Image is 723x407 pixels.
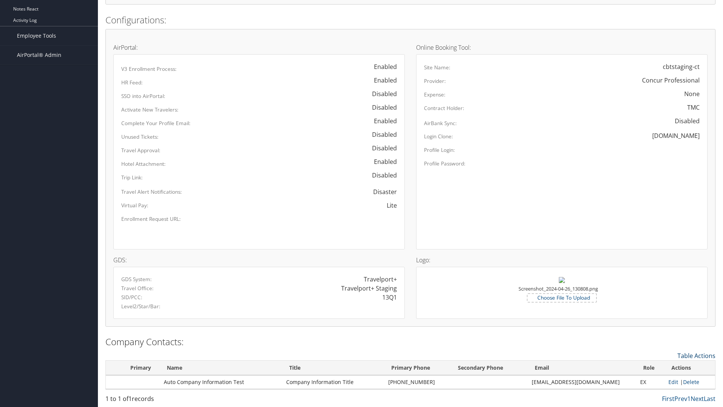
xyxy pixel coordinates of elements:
[365,171,397,180] div: Disabled
[121,275,152,283] label: GDS System:
[160,361,282,375] th: Name
[424,133,453,140] label: Login Clone:
[424,146,455,154] label: Profile Login:
[366,62,397,71] div: Enabled
[105,394,250,407] div: 1 to 1 of records
[121,147,160,154] label: Travel Approval:
[528,361,636,375] th: Email
[559,277,565,283] img: Screenshot_2024-04-26_130808.png
[282,361,384,375] th: Title
[636,361,665,375] th: Role
[121,106,178,113] label: Activate New Travelers:
[121,92,165,100] label: SSO into AirPortal:
[424,77,446,85] label: Provider:
[282,375,384,389] td: Company Information Title
[105,14,715,26] h2: Configurations:
[642,76,700,85] div: Concur Professional
[121,65,177,73] label: V3 Enrollment Process:
[121,174,143,181] label: Trip Link:
[667,116,700,125] div: Disabled
[519,285,598,300] small: Screenshot_2024-04-26_130808.png
[121,215,181,223] label: Enrollment Request URL:
[128,395,132,403] span: 1
[416,44,708,50] h4: Online Booking Tool:
[121,119,191,127] label: Complete Your Profile Email:
[677,352,715,360] a: Table Actions
[687,103,700,112] div: TMC
[113,44,405,50] h4: AirPortal:
[665,361,715,375] th: Actions
[691,395,704,403] a: Next
[366,157,397,166] div: Enabled
[121,202,148,209] label: Virtual Pay:
[704,395,715,403] a: Last
[424,91,445,98] label: Expense:
[687,395,691,403] a: 1
[365,130,397,139] div: Disabled
[384,375,451,389] td: [PHONE_NUMBER]
[121,361,160,375] th: Primary
[665,375,715,389] td: |
[121,188,182,196] label: Travel Alert Notifications:
[365,144,397,153] div: Disabled
[160,375,282,389] td: Auto Company Information Test
[382,293,397,302] div: 13Q1
[121,303,160,310] label: Level2/Star/Bar:
[366,184,397,200] span: Disaster
[528,294,596,301] label: Choose File To Upload
[451,361,528,375] th: Secondary Phone
[683,378,699,386] a: Delete
[121,79,143,86] label: HR Feed:
[113,257,405,263] h4: GDS:
[365,103,397,112] div: Disabled
[121,285,154,292] label: Travel Office:
[528,375,636,389] td: [EMAIL_ADDRESS][DOMAIN_NAME]
[684,89,700,98] div: None
[121,160,166,168] label: Hotel Attachment:
[636,375,665,389] td: EX
[341,284,397,293] div: Travelport+ Staging
[662,395,674,403] a: First
[365,89,397,98] div: Disabled
[424,119,457,127] label: AirBank Sync:
[674,395,687,403] a: Prev
[424,160,465,167] label: Profile Password:
[17,26,56,45] span: Employee Tools
[121,133,159,141] label: Unused Tickets:
[121,294,142,301] label: SID/PCC:
[387,201,397,210] div: Lite
[384,361,451,375] th: Primary Phone
[663,62,700,71] div: cbtstaging-ct
[364,275,397,284] div: Travelport+
[652,131,700,140] div: [DOMAIN_NAME]
[17,46,61,64] span: AirPortal® Admin
[424,104,464,112] label: Contract Holder:
[366,116,397,125] div: Enabled
[416,257,708,263] h4: Logo:
[668,378,678,386] a: Edit
[105,335,715,348] h2: Company Contacts:
[424,64,450,71] label: Site Name:
[366,76,397,85] div: Enabled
